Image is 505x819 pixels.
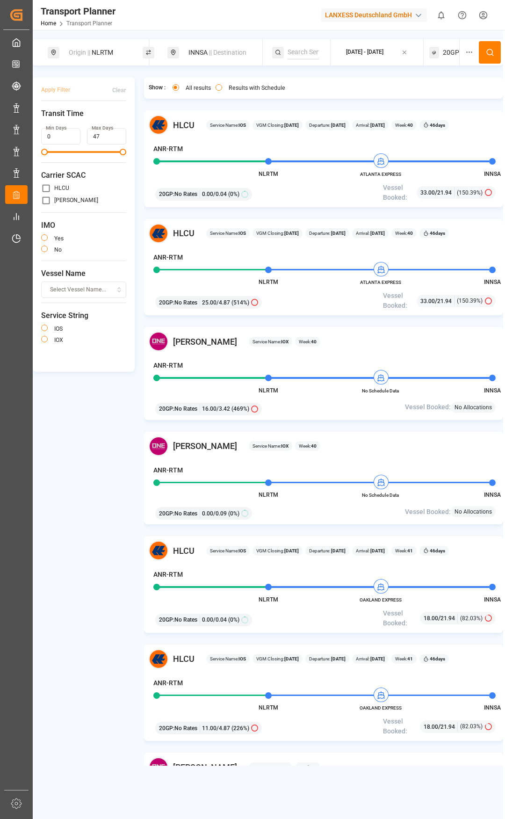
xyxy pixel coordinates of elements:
span: Week: [299,442,317,449]
span: 20GP : [159,724,174,732]
span: 0.00 / 0.04 [202,190,227,198]
span: (82.03%) [460,614,483,623]
span: 21.94 [440,724,455,730]
span: Departure: [309,655,346,662]
span: NLRTM [259,171,278,177]
span: No Rates [174,405,197,413]
span: OAKLAND EXPRESS [355,704,406,711]
span: 20GP : [159,616,174,624]
span: Service String [41,310,126,321]
span: INNSA [484,704,501,711]
span: 0.00 / 0.04 [202,616,227,624]
h4: ANR-RTM [153,144,183,154]
label: no [54,247,62,253]
span: IMO [41,220,126,231]
h4: ANR-RTM [153,570,183,580]
span: [PERSON_NAME] [173,761,237,774]
label: IOS [54,326,63,332]
span: HLCU [173,544,195,557]
span: INNSA [484,596,501,603]
label: yes [54,236,64,241]
b: [DATE] [284,123,299,128]
b: 46 days [430,231,445,236]
span: 18.00 [424,724,438,730]
span: INNSA [484,279,501,285]
img: Carrier [149,649,168,669]
span: Minimum [41,149,48,155]
span: No Schedule Data [355,492,406,499]
span: Arrival: [356,547,385,554]
span: 20GP : [159,509,174,518]
span: Departure: [309,547,346,554]
span: Maximum [120,149,126,155]
span: (0%) [228,190,239,198]
button: [DATE] - [DATE] [336,43,418,62]
b: 41 [407,656,413,661]
b: [DATE] [330,123,346,128]
a: Home [41,20,56,27]
span: (150.39%) [457,297,483,305]
span: Departure: [309,122,346,129]
span: 20GP : [159,190,174,198]
span: INNSA [484,171,501,177]
div: [DATE] - [DATE] [346,48,383,57]
b: [DATE] [330,231,346,236]
span: 20GP [443,48,459,58]
span: No Rates [174,190,197,198]
b: [DATE] [330,548,346,553]
span: [PERSON_NAME] [173,335,237,348]
span: Service Name: [210,230,246,237]
span: Show : [149,84,166,92]
span: Service Name: [252,442,289,449]
div: / [424,613,458,623]
span: (469%) [231,405,249,413]
span: Transit Time [41,108,126,119]
b: [DATE] [284,231,299,236]
span: OAKLAND EXPRESS [355,596,406,603]
span: No Allocations [454,507,492,516]
span: ATLANTA EXPRESS [355,171,406,178]
span: Carrier SCAC [41,170,126,181]
span: ATLANTA EXPRESS [355,279,406,286]
span: NLRTM [259,279,278,285]
span: 33.00 [420,298,435,304]
b: 40 [311,339,317,344]
b: [DATE] [369,656,385,661]
span: Week: [395,230,413,237]
div: Transport Planner [41,4,115,18]
span: 20GP : [159,405,174,413]
span: Departure: [309,230,346,237]
img: Carrier [149,115,168,135]
b: 40 [407,123,413,128]
span: (150.39%) [457,188,483,197]
span: No Allocations [454,403,492,412]
img: Carrier [149,436,168,456]
span: Vessel Booked: [383,609,420,628]
b: 40 [407,231,413,236]
h4: ANR-RTM [153,465,183,475]
span: (0%) [228,509,239,518]
input: Search Service String [288,45,319,59]
div: LANXESS Deutschland GmbH [321,8,427,22]
span: HLCU [173,227,195,239]
h4: ANR-RTM [153,678,183,688]
span: INNSA [484,387,501,394]
span: No Rates [174,298,197,307]
button: LANXESS Deutschland GmbH [321,6,431,24]
b: IOS [238,548,246,553]
span: NLRTM [259,596,278,603]
b: [DATE] [330,656,346,661]
span: Vessel Booked: [405,402,451,412]
b: [DATE] [369,548,385,553]
b: IOX [281,765,289,770]
b: 41 [407,548,413,553]
div: INNSA [183,44,259,61]
span: No Rates [174,509,197,518]
img: Carrier [149,224,168,243]
div: / [420,188,454,197]
h4: ANR-RTM [153,253,183,262]
span: Vessel Booked: [405,507,451,517]
b: 40 [311,443,317,449]
span: (82.03%) [460,722,483,731]
button: Clear [112,82,126,98]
